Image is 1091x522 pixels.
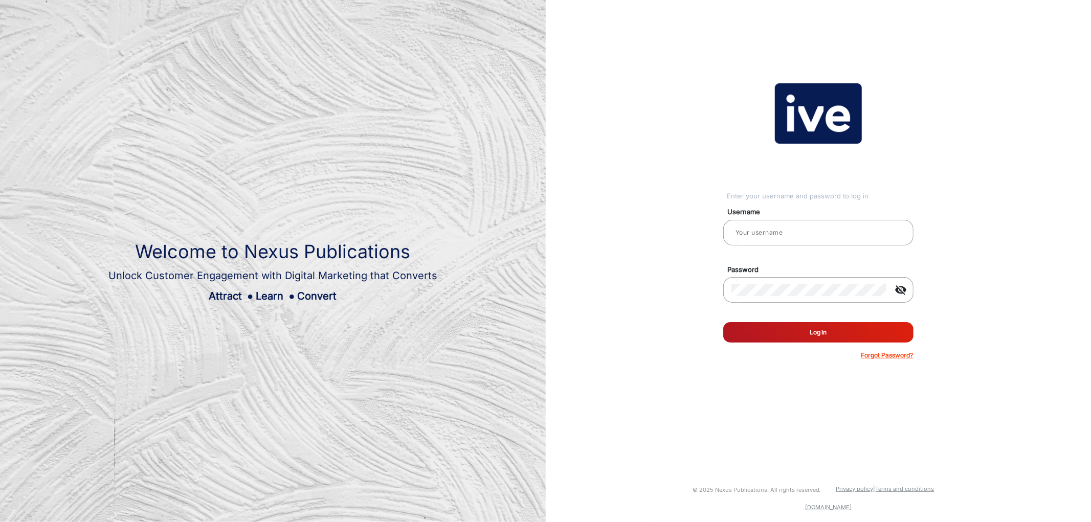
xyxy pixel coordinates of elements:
input: Your username [731,226,905,239]
div: Unlock Customer Engagement with Digital Marketing that Converts [108,268,437,283]
mat-label: Username [720,207,925,217]
a: [DOMAIN_NAME] [805,504,852,511]
div: Enter your username and password to log in [727,191,914,201]
a: | [874,485,876,492]
div: Attract Learn Convert [108,288,437,304]
mat-label: Password [720,265,925,275]
a: Privacy policy [836,485,874,492]
img: vmg-logo [775,83,862,144]
mat-icon: visibility_off [889,284,914,296]
h1: Welcome to Nexus Publications [108,241,437,263]
button: Log In [723,322,914,343]
span: ● [247,290,253,302]
small: © 2025 Nexus Publications. All rights reserved. [693,486,821,493]
p: Forgot Password? [861,351,914,360]
span: ● [288,290,295,302]
a: Terms and conditions [876,485,934,492]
